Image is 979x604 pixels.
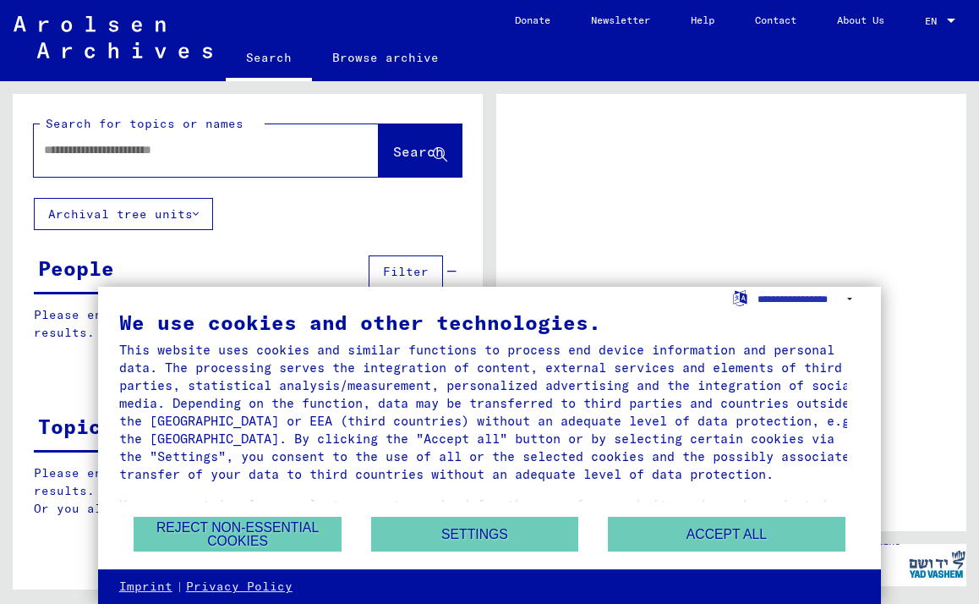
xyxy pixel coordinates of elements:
a: Search [226,37,312,81]
img: yv_logo.png [905,543,969,585]
button: Archival tree units [34,198,213,230]
span: Search [393,143,444,160]
span: EN [925,15,943,27]
a: Imprint [119,579,172,596]
button: Reject non-essential cookies [134,517,341,552]
button: Filter [369,255,443,288]
a: Browse archive [312,37,459,78]
span: Filter [383,264,429,279]
p: Please enter a search term or set filters to get results. [34,306,461,342]
div: People [38,253,114,283]
mat-label: Search for topics or names [46,116,243,131]
button: Search [379,124,462,177]
button: Accept all [608,517,845,552]
div: We use cookies and other technologies. [119,312,860,332]
div: This website uses cookies and similar functions to process end device information and personal da... [119,341,860,483]
p: Please enter a search term or set filters to get results. Or you also can browse the manually. [34,464,462,518]
a: Privacy Policy [186,579,293,596]
div: Topics [38,411,114,442]
img: Arolsen_neg.svg [14,16,212,58]
button: Settings [371,517,578,552]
